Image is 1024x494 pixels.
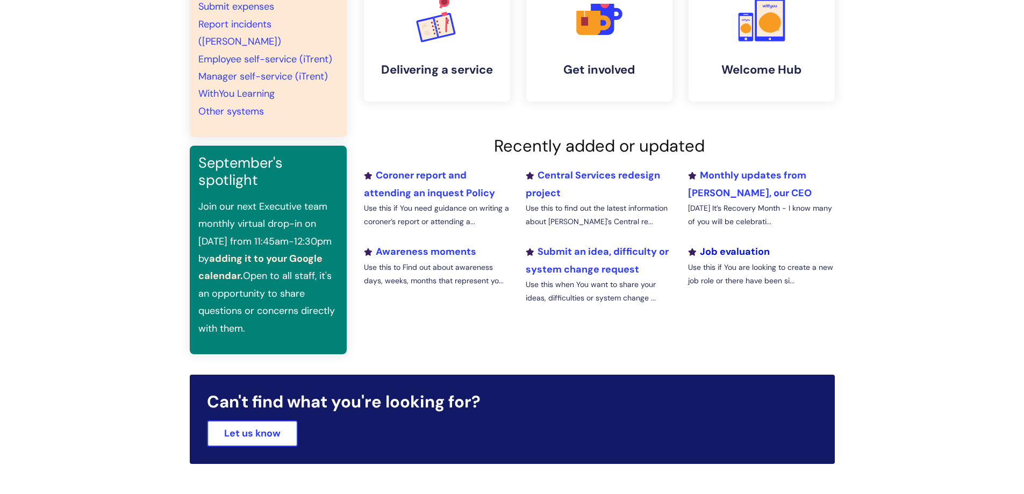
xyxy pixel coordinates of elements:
[526,169,660,199] a: Central Services redesign project
[364,202,510,228] p: Use this if You need guidance on writing a coroner’s report or attending a...
[198,252,323,282] a: adding it to your Google calendar.
[364,245,476,258] a: Awareness moments
[364,136,835,156] h2: Recently added or updated
[198,70,328,83] a: Manager self-service (iTrent)
[207,420,298,446] a: Let us know
[198,154,338,189] h3: September's spotlight
[364,169,495,199] a: Coroner report and attending an inquest Policy
[364,261,510,288] p: Use this to Find out about awareness days, weeks, months that represent yo...
[198,87,275,100] a: WithYou Learning
[526,202,672,228] p: Use this to find out the latest information about [PERSON_NAME]'s Central re...
[373,63,502,77] h4: Delivering a service
[198,105,264,118] a: Other systems
[688,245,770,258] a: Job evaluation
[198,53,332,66] a: Employee self-service (iTrent)
[688,261,834,288] p: Use this if You are looking to create a new job role or there have been si...
[198,18,281,48] a: Report incidents ([PERSON_NAME])
[535,63,664,77] h4: Get involved
[526,278,672,305] p: Use this when You want to share your ideas, difficulties or system change ...
[198,198,338,337] p: Join our next Executive team monthly virtual drop-in on [DATE] from 11:45am-12:30pm by Open to al...
[688,169,812,199] a: Monthly updates from [PERSON_NAME], our CEO
[207,392,818,412] h2: Can't find what you're looking for?
[697,63,826,77] h4: Welcome Hub
[688,202,834,228] p: [DATE] It’s Recovery Month - I know many of you will be celebrati...
[526,245,669,275] a: Submit an idea, difficulty or system change request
